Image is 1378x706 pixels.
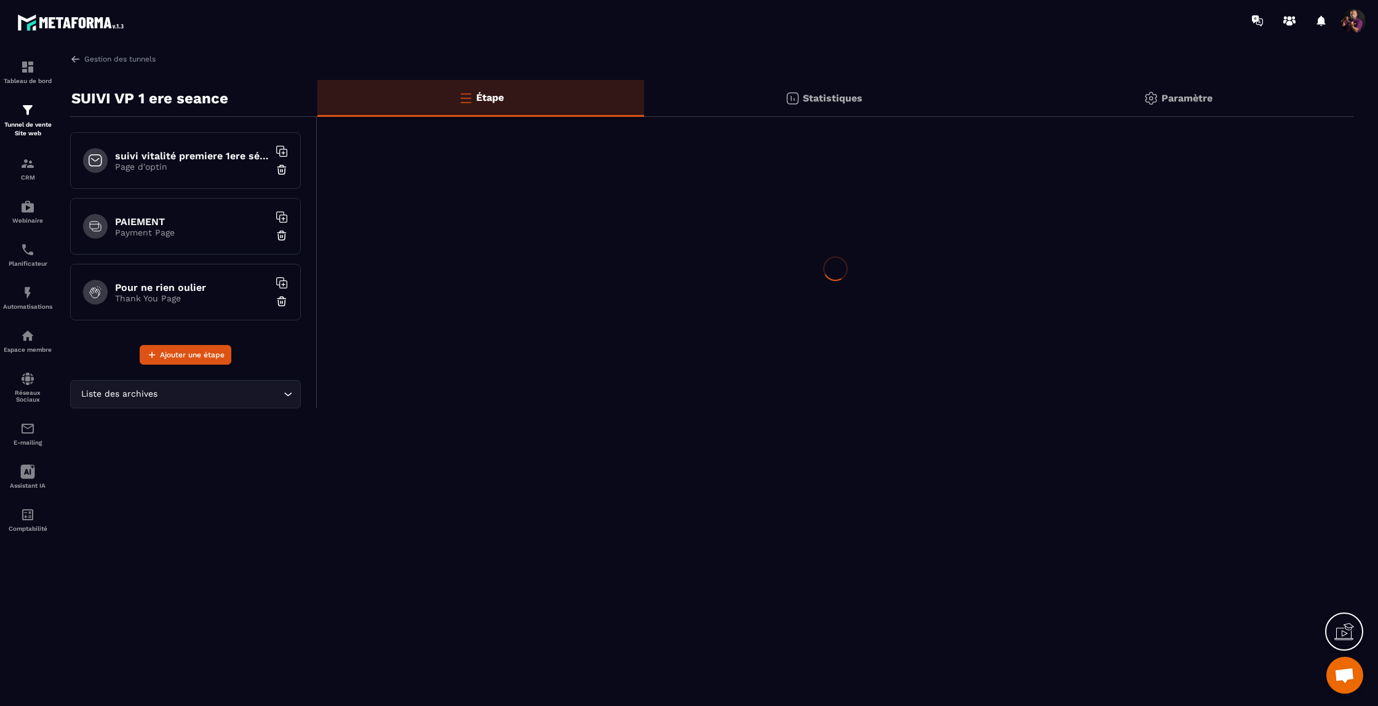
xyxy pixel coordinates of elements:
[3,50,52,93] a: formationformationTableau de bord
[70,380,301,408] div: Search for option
[3,174,52,181] p: CRM
[803,92,862,104] p: Statistiques
[3,362,52,412] a: social-networksocial-networkRéseaux Sociaux
[276,164,288,176] img: trash
[20,103,35,117] img: formation
[3,525,52,532] p: Comptabilité
[3,439,52,446] p: E-mailing
[276,229,288,242] img: trash
[160,387,281,401] input: Search for option
[20,156,35,171] img: formation
[78,387,160,401] span: Liste des archives
[3,455,52,498] a: Assistant IA
[3,303,52,310] p: Automatisations
[3,389,52,403] p: Réseaux Sociaux
[70,54,81,65] img: arrow
[3,319,52,362] a: automationsautomationsEspace membre
[1144,91,1158,106] img: setting-gr.5f69749f.svg
[3,260,52,267] p: Planificateur
[3,147,52,190] a: formationformationCRM
[3,93,52,147] a: formationformationTunnel de vente Site web
[3,498,52,541] a: accountantaccountantComptabilité
[20,199,35,214] img: automations
[1326,657,1363,694] div: Ouvrir le chat
[115,216,269,228] h6: PAIEMENT
[17,11,128,34] img: logo
[20,421,35,436] img: email
[3,233,52,276] a: schedulerschedulerPlanificateur
[20,507,35,522] img: accountant
[3,217,52,224] p: Webinaire
[20,371,35,386] img: social-network
[115,282,269,293] h6: Pour ne rien oulier
[276,295,288,307] img: trash
[20,242,35,257] img: scheduler
[20,328,35,343] img: automations
[20,285,35,300] img: automations
[785,91,800,106] img: stats.20deebd0.svg
[140,345,231,365] button: Ajouter une étape
[3,412,52,455] a: emailemailE-mailing
[3,276,52,319] a: automationsautomationsAutomatisations
[115,228,269,237] p: Payment Page
[3,77,52,84] p: Tableau de bord
[70,54,156,65] a: Gestion des tunnels
[115,150,269,162] h6: suivi vitalité premiere 1ere séance
[160,349,225,361] span: Ajouter une étape
[20,60,35,74] img: formation
[476,92,504,103] p: Étape
[3,482,52,489] p: Assistant IA
[115,293,269,303] p: Thank You Page
[71,86,228,111] p: SUIVI VP 1 ere seance
[3,346,52,353] p: Espace membre
[115,162,269,172] p: Page d'optin
[1161,92,1213,104] p: Paramètre
[3,190,52,233] a: automationsautomationsWebinaire
[458,90,473,105] img: bars-o.4a397970.svg
[3,121,52,138] p: Tunnel de vente Site web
